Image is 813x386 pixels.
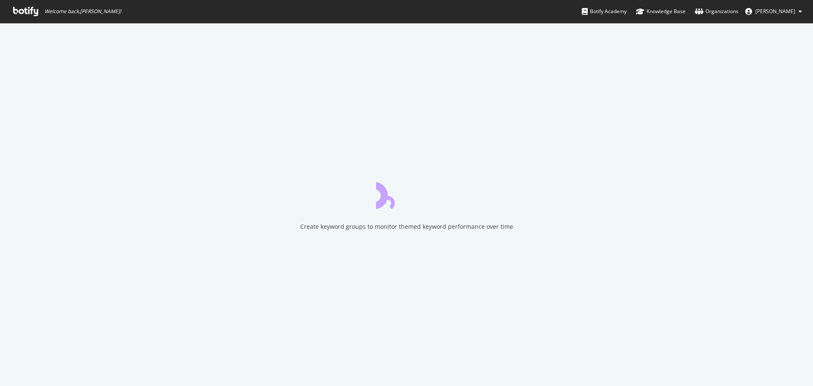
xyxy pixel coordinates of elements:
[582,7,627,16] div: Botify Academy
[755,8,795,15] span: Antonin Anger
[636,7,686,16] div: Knowledge Base
[738,5,809,18] button: [PERSON_NAME]
[376,178,437,209] div: animation
[300,222,513,231] div: Create keyword groups to monitor themed keyword performance over time
[44,8,121,15] span: Welcome back, [PERSON_NAME] !
[695,7,738,16] div: Organizations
